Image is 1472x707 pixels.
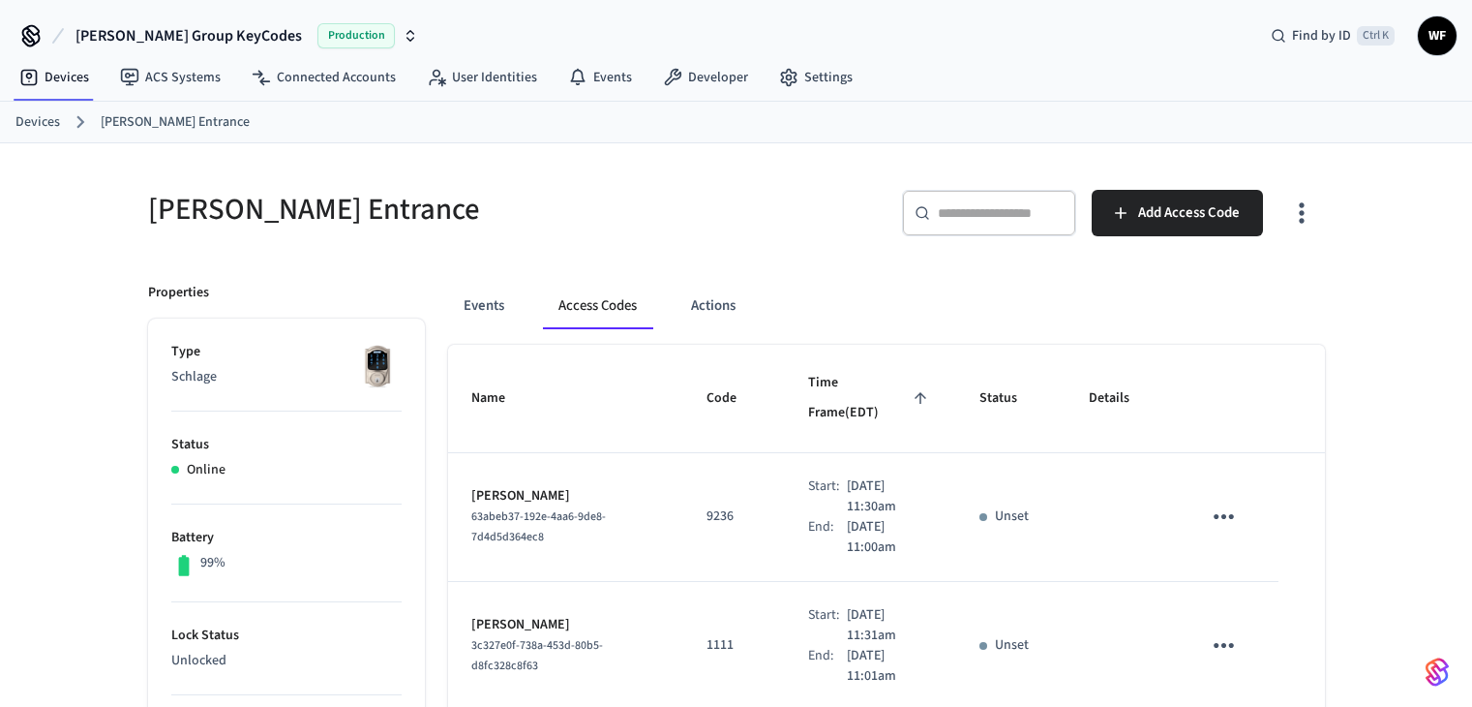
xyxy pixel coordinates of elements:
span: Status [979,384,1042,414]
p: [DATE] 11:31am [847,605,933,646]
p: Status [171,435,402,455]
div: ant example [448,283,1325,329]
span: WF [1420,18,1455,53]
a: User Identities [411,60,553,95]
p: [DATE] 11:00am [847,517,933,558]
span: Production [317,23,395,48]
a: Devices [4,60,105,95]
img: SeamLogoGradient.69752ec5.svg [1426,657,1449,688]
a: Developer [647,60,764,95]
a: Devices [15,112,60,133]
span: Code [706,384,762,414]
button: WF [1418,16,1457,55]
div: End: [808,646,847,687]
p: Battery [171,528,402,548]
span: Add Access Code [1138,200,1240,226]
a: [PERSON_NAME] Entrance [101,112,250,133]
p: Unset [995,635,1029,656]
button: Add Access Code [1092,190,1263,236]
a: Settings [764,60,868,95]
p: Online [187,460,225,480]
button: Events [448,283,520,329]
span: [PERSON_NAME] Group KeyCodes [75,24,302,47]
p: [DATE] 11:30am [847,476,933,517]
a: Events [553,60,647,95]
img: Schlage Sense Smart Deadbolt with Camelot Trim, Front [353,342,402,390]
p: Schlage [171,367,402,387]
p: Type [171,342,402,362]
a: ACS Systems [105,60,236,95]
button: Access Codes [543,283,652,329]
span: Details [1089,384,1155,414]
p: [PERSON_NAME] [471,615,661,635]
div: Start: [808,476,847,517]
span: Time Frame(EDT) [808,368,933,429]
p: Unset [995,507,1029,527]
p: 1111 [706,635,762,656]
button: Actions [676,283,751,329]
div: Start: [808,605,847,646]
span: 3c327e0f-738a-453d-80b5-d8fc328c8f63 [471,637,603,674]
p: 9236 [706,507,762,527]
p: [DATE] 11:01am [847,646,933,687]
p: 99% [200,553,225,573]
div: End: [808,517,847,558]
div: Find by IDCtrl K [1255,18,1410,53]
span: Find by ID [1292,26,1351,46]
span: Name [471,384,530,414]
p: Properties [148,283,209,303]
span: 63abeb37-192e-4aa6-9de8-7d4d5d364ec8 [471,508,606,545]
p: [PERSON_NAME] [471,486,661,507]
p: Unlocked [171,651,402,671]
p: Lock Status [171,626,402,646]
h5: [PERSON_NAME] Entrance [148,190,725,230]
a: Connected Accounts [236,60,411,95]
span: Ctrl K [1357,26,1395,46]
